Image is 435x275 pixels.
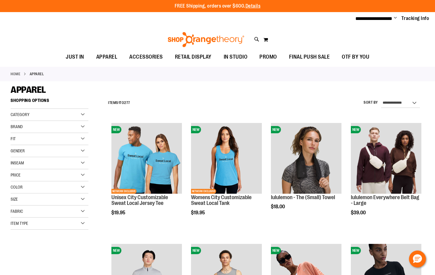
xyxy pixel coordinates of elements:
[351,123,421,194] a: lululemon Everywhere Belt Bag - LargeNEW
[364,100,378,105] label: Sort By
[66,50,84,64] span: JUST IN
[191,123,262,193] img: City Customizable Perfect Racerback Tank
[246,3,261,9] a: Details
[111,126,121,133] span: NEW
[123,50,169,64] a: ACCESSORIES
[271,123,341,194] a: lululemon - The (Small) TowelNEW
[11,197,18,202] span: Size
[111,210,126,215] span: $19.95
[191,126,201,133] span: NEW
[348,120,424,231] div: product
[30,71,44,77] strong: APPAREL
[11,95,88,109] strong: Shopping Options
[108,120,185,231] div: product
[401,15,429,22] a: Tracking Info
[342,50,369,64] span: OTF BY YOU
[283,50,336,64] a: FINAL PUSH SALE
[129,50,163,64] span: ACCESSORIES
[351,194,419,206] a: lululemon Everywhere Belt Bag - Large
[11,209,23,214] span: Fabric
[351,247,361,254] span: NEW
[124,101,130,105] span: 277
[11,173,21,177] span: Price
[394,15,397,21] button: Account menu
[167,32,245,47] img: Shop Orangetheory
[11,148,25,153] span: Gender
[111,123,182,193] img: Unisex City Customizable Fine Jersey Tee
[271,204,286,209] span: $18.00
[409,251,426,267] button: Hello, have a question? Let’s chat.
[289,50,330,64] span: FINAL PUSH SALE
[191,189,216,194] span: NETWORK EXCLUSIVE
[11,112,29,117] span: Category
[224,50,248,64] span: IN STUDIO
[191,123,262,194] a: City Customizable Perfect Racerback TankNEWNETWORK EXCLUSIVE
[108,98,130,108] h2: Items to
[336,50,375,64] a: OTF BY YOU
[191,210,206,215] span: $19.95
[175,50,212,64] span: RETAIL DISPLAY
[188,120,265,231] div: product
[259,50,277,64] span: PROMO
[11,221,28,226] span: Item Type
[253,50,283,64] a: PROMO
[11,124,23,129] span: Brand
[218,50,254,64] a: IN STUDIO
[60,50,90,64] a: JUST IN
[111,123,182,194] a: Unisex City Customizable Fine Jersey TeeNEWNETWORK EXCLUSIVE
[169,50,218,64] a: RETAIL DISPLAY
[11,185,23,189] span: Color
[271,123,341,193] img: lululemon - The (Small) Towel
[111,247,121,254] span: NEW
[111,189,137,194] span: NETWORK EXCLUSIVE
[118,101,120,105] span: 1
[175,3,261,10] p: FREE Shipping, orders over $600.
[96,50,117,64] span: APPAREL
[351,126,361,133] span: NEW
[11,136,16,141] span: Fit
[11,160,24,165] span: Inseam
[191,247,201,254] span: NEW
[90,50,124,64] a: APPAREL
[351,210,367,215] span: $39.00
[271,126,281,133] span: NEW
[11,71,20,77] a: Home
[271,247,281,254] span: NEW
[191,194,252,206] a: Womens City Customizable Sweat Local Tank
[271,194,335,200] a: lululemon - The (Small) Towel
[351,123,421,193] img: lululemon Everywhere Belt Bag - Large
[268,120,344,225] div: product
[111,194,168,206] a: Unisex City Customizable Sweat Local Jersey Tee
[11,85,46,95] span: APPAREL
